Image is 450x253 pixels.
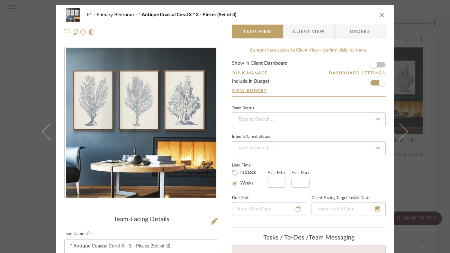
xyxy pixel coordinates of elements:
mat-radio-group: Select item type [232,168,268,188]
span: Client View [293,25,325,38]
span: Orders [342,25,378,38]
label: Due Date [232,196,249,200]
span: Team View [243,25,272,38]
div: team Messaging [232,234,386,242]
input: Enter Due Date [232,202,306,216]
div: Team-Facing Details [64,216,218,224]
label: Est. Max [291,170,310,175]
a: View Budget [232,88,386,93]
button: Dashboard Settings [328,70,386,76]
div: Team Status [232,107,254,110]
label: Est. Min [268,170,285,175]
label: In Stock [239,170,256,176]
div: Content here copies to Client View - confirm visibility there. [232,47,386,54]
input: Enter Install Date [312,202,386,216]
span: " Antique Coastal Coral X " 3 - Pieces (Set of 3) [138,12,236,17]
input: Type to Search… [232,112,386,126]
label: Client-Facing Target Install Date [312,196,369,200]
label: Weeks [239,180,254,187]
img: Remove from project [89,29,94,35]
span: Primary Bedroom [97,12,138,17]
img: 42e56424-2120-4dae-81e7-edb6d74ad757_436x436.jpg [66,48,216,198]
label: Lead Time [232,162,268,168]
div: Internal Client Status [232,135,270,138]
input: Type to Search… [232,141,386,155]
button: Bulk Manage [232,70,268,76]
span: E1 [87,12,97,17]
label: Item Name [64,231,90,237]
div: 0 [65,48,218,198]
img: 42e56424-2120-4dae-81e7-edb6d74ad757_48x40.jpg [64,8,81,22]
button: close [379,12,386,18]
span: Tasks / To-Dos / [263,235,309,241]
